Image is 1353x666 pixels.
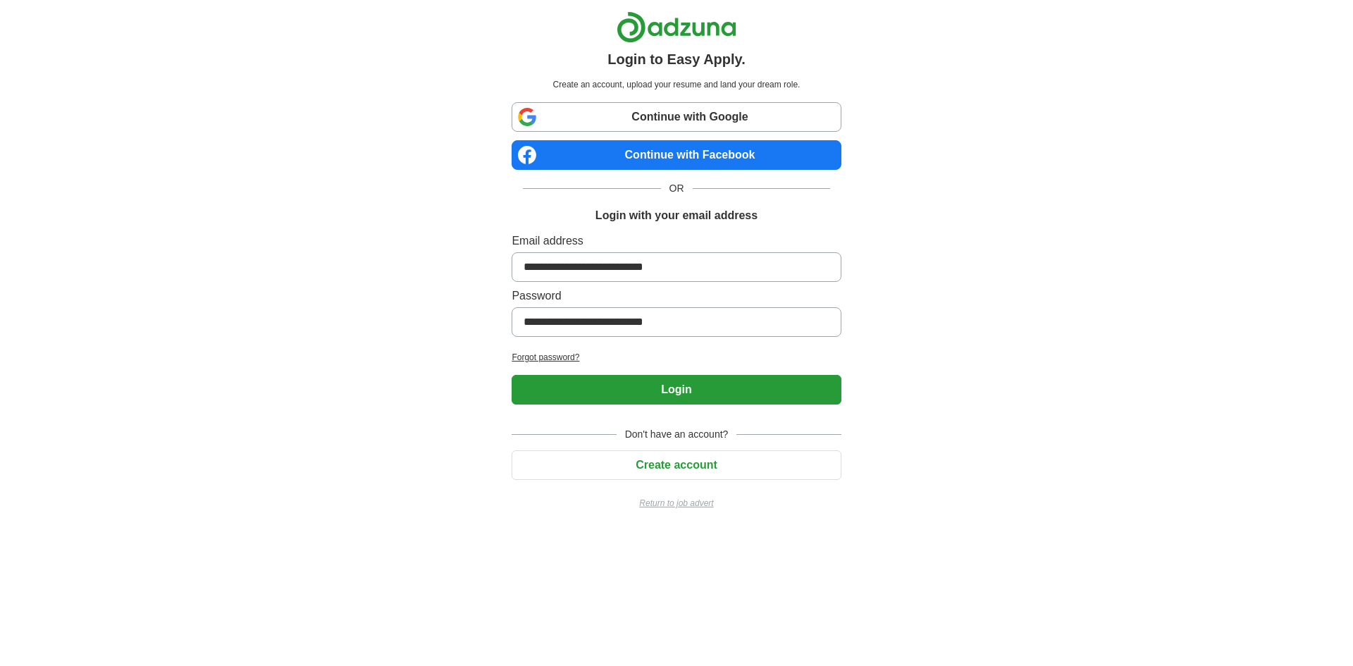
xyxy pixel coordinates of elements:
span: Don't have an account? [617,427,737,442]
a: Forgot password? [512,351,841,364]
span: OR [661,181,693,196]
button: Create account [512,450,841,480]
img: Adzuna logo [617,11,736,43]
a: Create account [512,459,841,471]
h1: Login with your email address [595,207,758,224]
label: Email address [512,233,841,249]
a: Continue with Google [512,102,841,132]
button: Login [512,375,841,405]
a: Continue with Facebook [512,140,841,170]
a: Return to job advert [512,497,841,510]
label: Password [512,288,841,304]
p: Create an account, upload your resume and land your dream role. [514,78,838,91]
h1: Login to Easy Apply. [607,49,746,70]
